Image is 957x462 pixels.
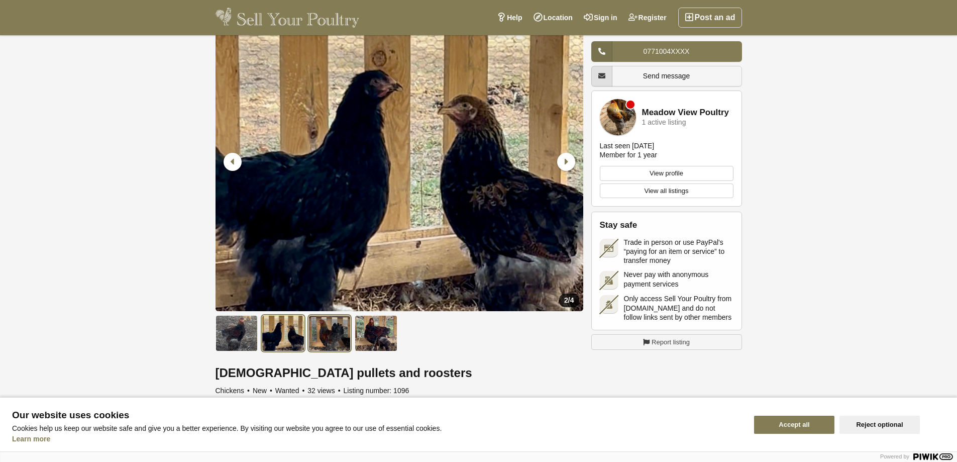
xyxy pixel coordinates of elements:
div: Previous slide [221,149,247,175]
a: View all listings [600,183,733,199]
span: Powered by [880,453,909,459]
span: Wanted [275,387,306,395]
span: Only access Sell Your Poultry from [DOMAIN_NAME] and do not follow links sent by other members [624,294,733,322]
img: Sell Your Poultry [216,8,360,28]
span: Never pay with anonymous payment services [624,270,733,288]
div: Member is offline [626,101,634,109]
div: 1 active listing [642,119,686,126]
a: Meadow View Poultry [642,108,729,118]
span: 4 [570,296,574,304]
a: Help [491,8,527,28]
li: 2 / 4 [216,13,583,311]
div: Last seen [DATE] [600,141,655,150]
a: View profile [600,166,733,181]
button: Reject optional [839,416,920,434]
span: 0771004XXXX [644,47,690,55]
a: Learn more [12,435,50,443]
img: Brahma pullets and roosters - 3 [308,315,351,351]
div: Member for 1 year [600,150,657,159]
span: Trade in person or use PayPal's “paying for an item or service” to transfer money [624,238,733,265]
span: Chickens [216,387,251,395]
img: Brahma pullets and roosters - 2 [262,315,304,351]
a: Post an ad [678,8,742,28]
span: New [253,387,273,395]
img: Meadow View Poultry [600,99,636,135]
img: Brahma pullets and roosters - 2/4 [216,13,583,311]
a: 0771004XXXX [591,41,742,62]
span: Report listing [652,337,690,347]
a: Send message [591,66,742,86]
span: 32 views [307,387,341,395]
img: Brahma pullets and roosters - 1 [216,315,258,351]
span: Our website uses cookies [12,410,742,420]
div: / [559,294,579,307]
a: Sign in [578,8,623,28]
a: Register [623,8,672,28]
a: Report listing [591,334,742,350]
a: Location [528,8,578,28]
div: Next slide [552,149,578,175]
span: 2 [564,296,568,304]
span: Listing number: 1096 [344,387,409,395]
span: Send message [643,72,690,80]
button: Accept all [754,416,834,434]
h1: [DEMOGRAPHIC_DATA] pullets and roosters [216,366,583,380]
p: Cookies help us keep our website safe and give you a better experience. By visiting our website y... [12,424,742,432]
img: Brahma pullets and roosters - 4 [355,315,397,351]
h2: Stay safe [600,220,733,230]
